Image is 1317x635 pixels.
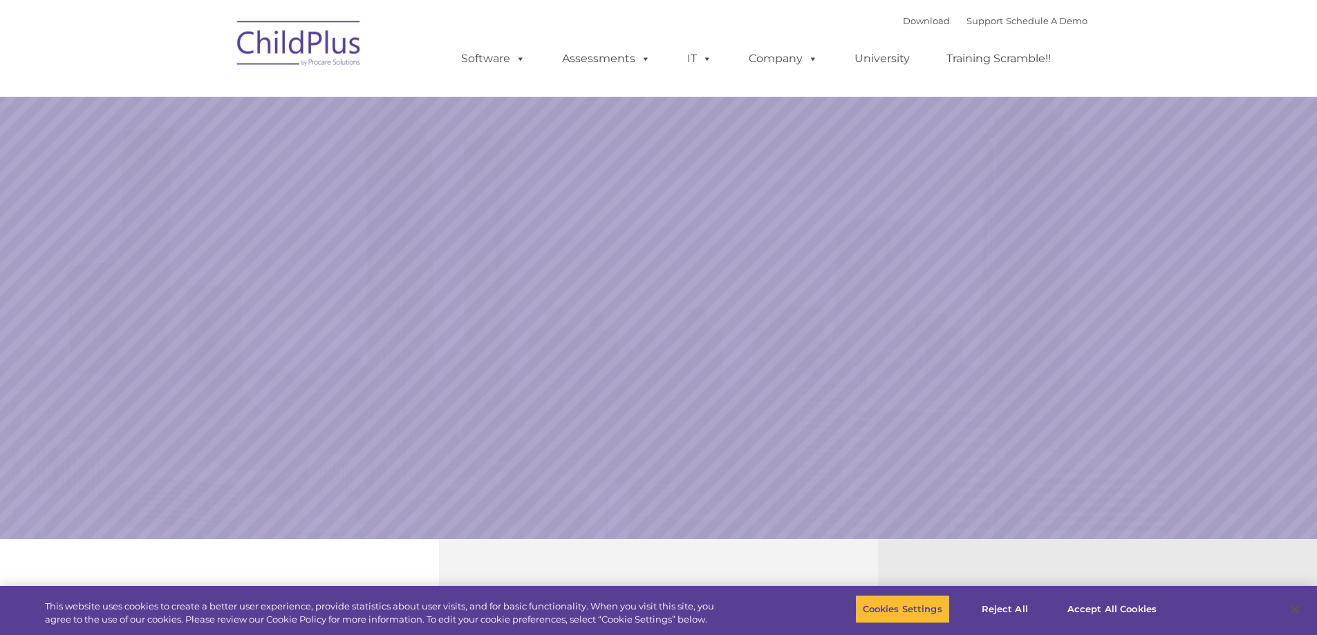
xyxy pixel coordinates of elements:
a: Support [966,15,1003,26]
a: Schedule A Demo [1006,15,1087,26]
div: This website uses cookies to create a better user experience, provide statistics about user visit... [45,600,725,627]
a: Software [447,45,539,73]
a: Learn More [895,392,1114,451]
a: Download [903,15,950,26]
a: University [841,45,924,73]
button: Cookies Settings [855,595,950,624]
a: Training Scramble!! [933,45,1065,73]
img: ChildPlus by Procare Solutions [230,11,368,80]
a: Company [735,45,832,73]
button: Close [1280,594,1310,625]
button: Reject All [962,595,1048,624]
button: Accept All Cookies [1060,595,1164,624]
font: | [903,15,1087,26]
a: IT [673,45,726,73]
a: Assessments [548,45,664,73]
